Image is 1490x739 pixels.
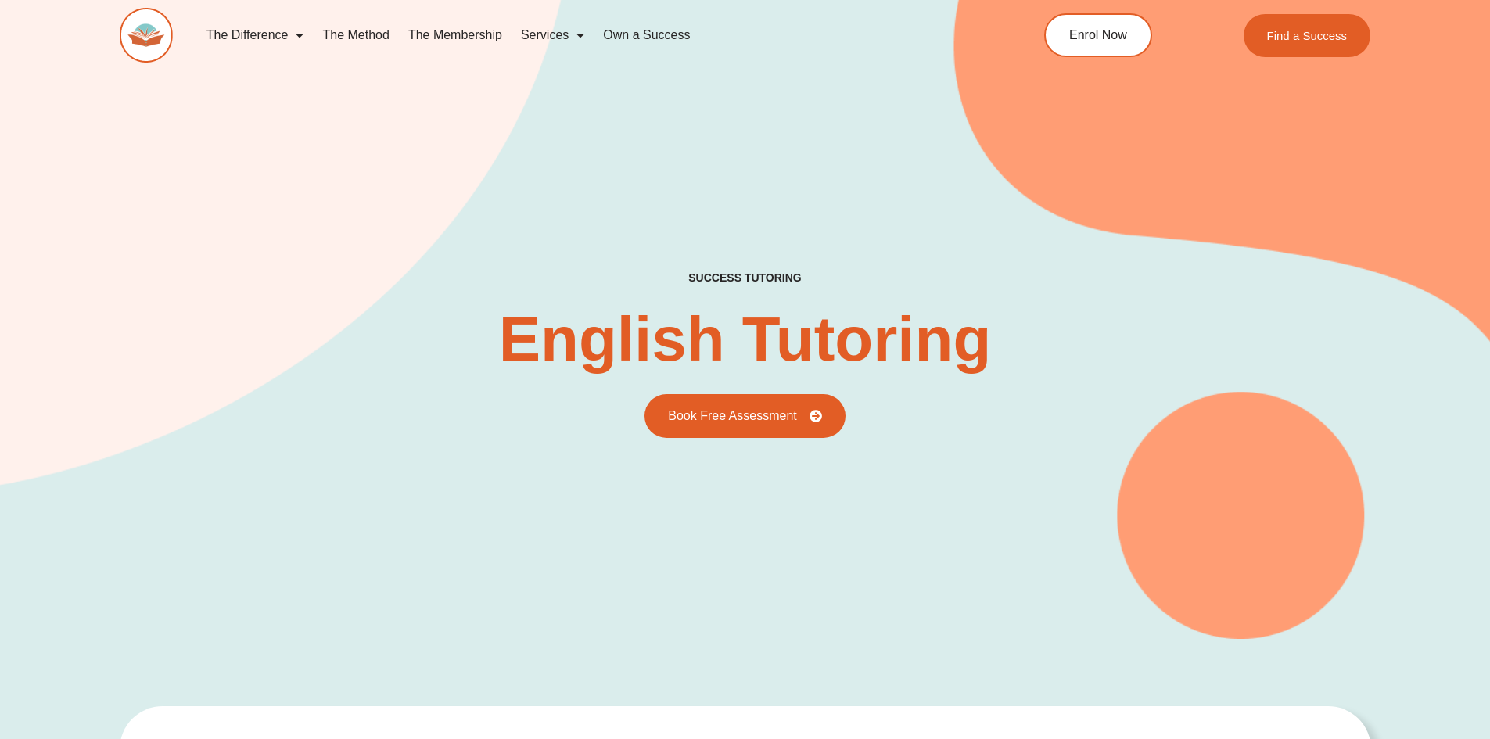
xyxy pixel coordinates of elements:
span: Find a Success [1267,30,1348,41]
h2: English Tutoring [499,308,992,371]
a: The Difference [197,17,314,53]
a: Enrol Now [1044,13,1152,57]
a: The Method [313,17,398,53]
nav: Menu [197,17,973,53]
span: Book Free Assessment [668,410,797,422]
a: Own a Success [594,17,699,53]
h2: success tutoring [688,271,801,285]
a: The Membership [399,17,512,53]
a: Find a Success [1244,14,1371,57]
a: Book Free Assessment [644,394,846,438]
span: Enrol Now [1069,29,1127,41]
a: Services [512,17,594,53]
